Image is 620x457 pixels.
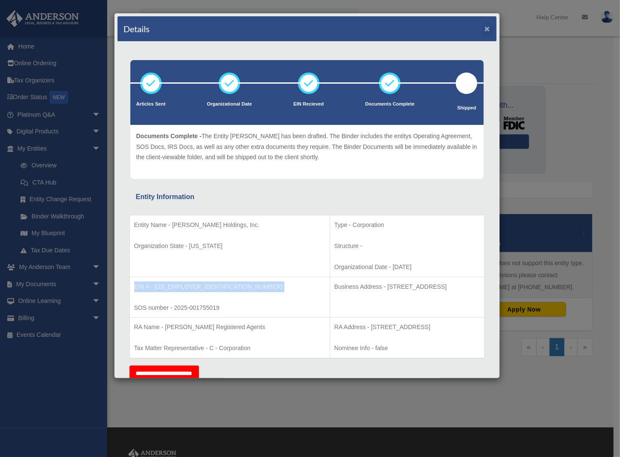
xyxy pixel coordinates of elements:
[134,281,325,292] p: EIN # - [US_EMPLOYER_IDENTIFICATION_NUMBER]
[334,343,480,354] p: Nominee Info - false
[207,100,252,109] p: Organizational Date
[136,131,478,163] p: The Entity [PERSON_NAME] has been drafted. The Binder includes the entitys Operating Agreement, S...
[136,191,478,203] div: Entity Information
[334,241,480,251] p: Structure -
[334,262,480,272] p: Organizational Date - [DATE]
[365,100,415,109] p: Documents Complete
[134,322,325,333] p: RA Name - [PERSON_NAME] Registered Agents
[134,343,325,354] p: Tax Matter Representative - C - Corporation
[134,241,325,251] p: Organization State - [US_STATE]
[124,23,150,35] h4: Details
[485,24,490,33] button: ×
[293,100,324,109] p: EIN Recieved
[136,133,202,139] span: Documents Complete -
[334,220,480,230] p: Type - Corporation
[334,322,480,333] p: RA Address - [STREET_ADDRESS]
[334,281,480,292] p: Business Address - [STREET_ADDRESS]
[134,303,325,313] p: SOS number - 2025-001755019
[136,100,166,109] p: Articles Sent
[134,220,325,230] p: Entity Name - [PERSON_NAME] Holdings, Inc.
[456,104,477,112] p: Shipped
